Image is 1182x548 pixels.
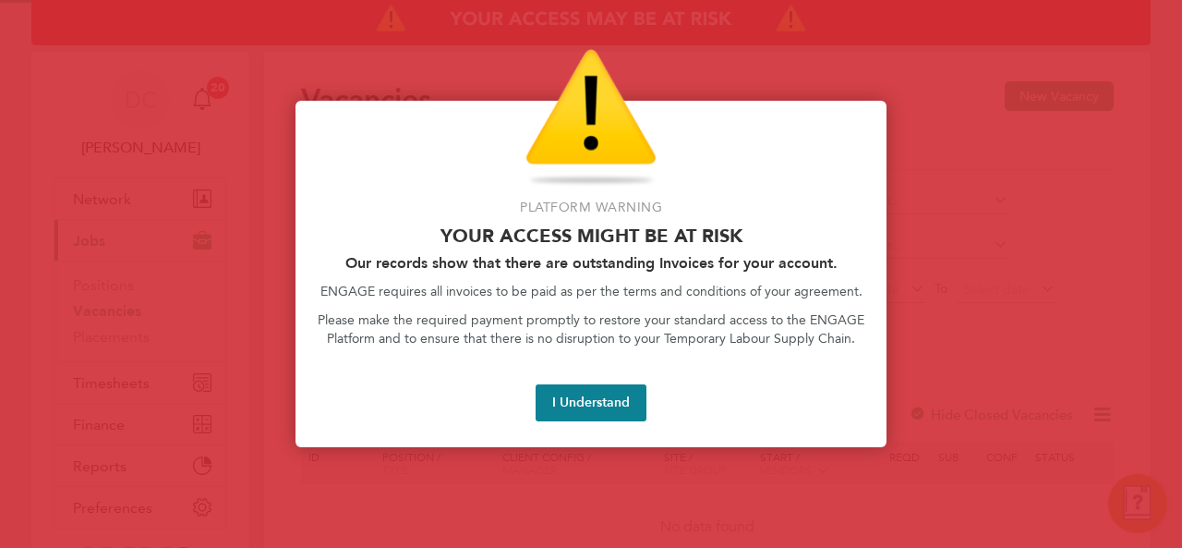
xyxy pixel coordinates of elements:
div: Access At Risk [295,101,886,447]
p: ENGAGE requires all invoices to be paid as per the terms and conditions of your agreement. [318,283,864,301]
button: I Understand [536,384,646,421]
p: Your access might be at risk [318,225,864,247]
p: Please make the required payment promptly to restore your standard access to the ENGAGE Platform ... [318,311,864,347]
p: Platform Warning [318,199,864,217]
img: Warning Icon [525,49,657,188]
h2: Our records show that there are outstanding Invoices for your account. [318,254,864,272]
